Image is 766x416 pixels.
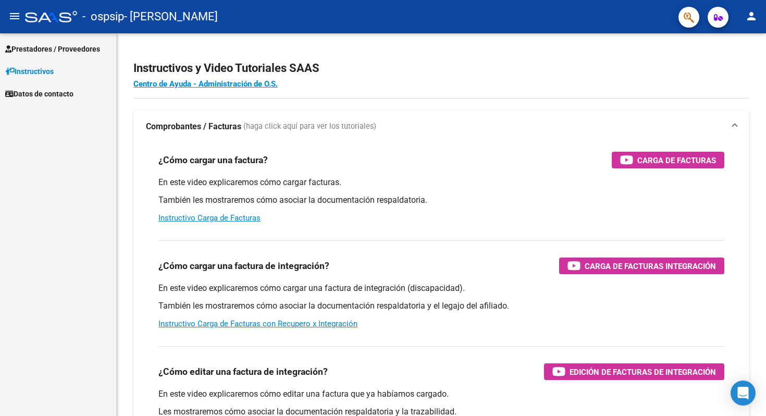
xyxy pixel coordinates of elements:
span: Instructivos [5,66,54,77]
mat-icon: person [745,10,758,22]
a: Instructivo Carga de Facturas [158,213,261,223]
p: En este video explicaremos cómo cargar una factura de integración (discapacidad). [158,283,724,294]
p: También les mostraremos cómo asociar la documentación respaldatoria y el legajo del afiliado. [158,300,724,312]
a: Centro de Ayuda - Administración de O.S. [133,79,278,89]
button: Carga de Facturas [612,152,724,168]
button: Edición de Facturas de integración [544,363,724,380]
h3: ¿Cómo cargar una factura? [158,153,268,167]
h3: ¿Cómo editar una factura de integración? [158,364,328,379]
p: En este video explicaremos cómo editar una factura que ya habíamos cargado. [158,388,724,400]
a: Instructivo Carga de Facturas con Recupero x Integración [158,319,357,328]
span: - [PERSON_NAME] [124,5,218,28]
span: (haga click aquí para ver los tutoriales) [243,121,376,132]
span: Datos de contacto [5,88,73,100]
span: Carga de Facturas [637,154,716,167]
h3: ¿Cómo cargar una factura de integración? [158,259,329,273]
div: Open Intercom Messenger [731,381,756,406]
strong: Comprobantes / Facturas [146,121,241,132]
button: Carga de Facturas Integración [559,258,724,274]
p: En este video explicaremos cómo cargar facturas. [158,177,724,188]
h2: Instructivos y Video Tutoriales SAAS [133,58,749,78]
span: Prestadores / Proveedores [5,43,100,55]
mat-icon: menu [8,10,21,22]
span: Carga de Facturas Integración [585,260,716,273]
span: - ospsip [82,5,124,28]
p: También les mostraremos cómo asociar la documentación respaldatoria. [158,194,724,206]
span: Edición de Facturas de integración [570,365,716,378]
mat-expansion-panel-header: Comprobantes / Facturas (haga click aquí para ver los tutoriales) [133,110,749,143]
